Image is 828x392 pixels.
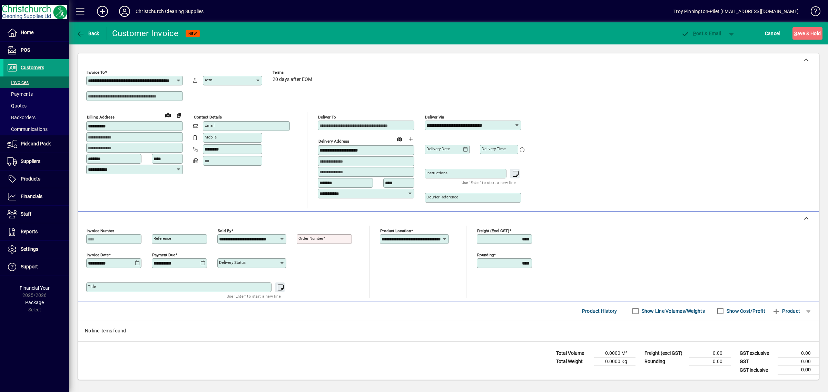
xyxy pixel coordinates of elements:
a: Pick and Pack [3,135,69,153]
button: Profile [114,5,136,18]
span: S [794,31,797,36]
span: Product History [582,306,617,317]
mat-label: Courier Reference [426,195,458,199]
a: Staff [3,206,69,223]
a: Suppliers [3,153,69,170]
span: Payments [7,91,33,97]
span: Quotes [7,103,27,109]
span: Financials [21,194,42,199]
mat-label: Delivery status [219,260,246,265]
div: No line items found [78,320,819,341]
button: Back [75,27,101,40]
span: NEW [188,31,197,36]
mat-label: Mobile [205,135,217,140]
a: Reports [3,223,69,240]
td: Total Volume [553,349,594,358]
a: Quotes [3,100,69,112]
span: Staff [21,211,31,217]
div: Troy Pinnington-Pilet [EMAIL_ADDRESS][DOMAIN_NAME] [673,6,799,17]
span: Suppliers [21,158,40,164]
button: Product History [579,305,620,317]
span: ost & Email [681,31,721,36]
td: GST [736,358,778,366]
span: Terms [273,70,314,75]
button: Copy to Delivery address [174,110,185,121]
mat-label: Sold by [218,228,231,233]
mat-label: Payment due [152,252,175,257]
button: Post & Email [678,27,724,40]
td: Total Weight [553,358,594,366]
td: 0.00 [689,349,731,358]
mat-hint: Use 'Enter' to start a new line [462,178,516,186]
td: Rounding [641,358,689,366]
a: View on map [394,133,405,144]
td: GST exclusive [736,349,778,358]
button: Choose address [405,134,416,145]
a: Communications [3,123,69,135]
td: 0.0000 Kg [594,358,635,366]
td: 0.00 [689,358,731,366]
button: Add [91,5,114,18]
mat-label: Attn [205,78,212,82]
mat-label: Order number [298,236,323,241]
mat-label: Delivery date [426,146,450,151]
mat-hint: Use 'Enter' to start a new line [227,292,281,300]
div: Christchurch Cleaning Supplies [136,6,204,17]
td: 0.00 [778,366,819,374]
span: POS [21,47,30,53]
span: Customers [21,65,44,70]
span: Reports [21,229,38,234]
a: Products [3,171,69,188]
mat-label: Title [88,284,96,289]
td: Freight (excl GST) [641,349,689,358]
span: ave & Hold [794,28,821,39]
mat-label: Deliver via [425,115,444,120]
span: Product [772,306,800,317]
td: 0.0000 M³ [594,349,635,358]
a: Home [3,24,69,41]
span: Pick and Pack [21,141,51,146]
a: View on map [162,109,174,120]
mat-label: Email [205,123,215,128]
label: Show Line Volumes/Weights [640,308,705,314]
a: Settings [3,241,69,258]
a: Support [3,258,69,276]
span: Support [21,264,38,269]
mat-label: Delivery time [482,146,506,151]
td: 0.00 [778,358,819,366]
a: Backorders [3,112,69,123]
mat-label: Reference [154,236,171,241]
mat-label: Deliver To [318,115,336,120]
a: Invoices [3,76,69,88]
mat-label: Invoice number [87,228,114,233]
span: Home [21,30,33,35]
span: Cancel [765,28,780,39]
app-page-header-button: Back [69,27,107,40]
span: Invoices [7,80,29,85]
span: Financial Year [20,285,50,291]
span: Communications [7,126,48,132]
a: POS [3,42,69,59]
div: Customer Invoice [112,28,179,39]
button: Product [769,305,804,317]
button: Save & Hold [792,27,822,40]
td: 0.00 [778,349,819,358]
label: Show Cost/Profit [725,308,765,314]
span: P [693,31,696,36]
span: Back [76,31,99,36]
button: Cancel [763,27,782,40]
span: Backorders [7,115,36,120]
mat-label: Instructions [426,171,447,175]
span: 20 days after EOM [273,77,312,82]
span: Settings [21,246,38,252]
mat-label: Rounding [477,252,494,257]
a: Payments [3,88,69,100]
mat-label: Product location [380,228,411,233]
span: Package [25,300,44,305]
td: GST inclusive [736,366,778,374]
a: Financials [3,188,69,205]
a: Knowledge Base [806,1,819,24]
mat-label: Freight (excl GST) [477,228,509,233]
span: Products [21,176,40,182]
mat-label: Invoice date [87,252,109,257]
